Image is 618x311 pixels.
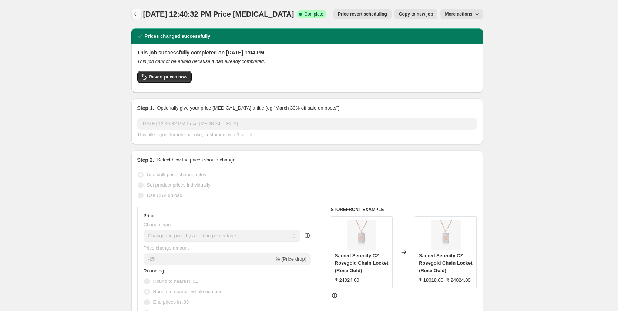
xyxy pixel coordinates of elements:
button: More actions [440,9,483,19]
button: Price change jobs [131,9,142,19]
span: Change type [144,222,171,227]
h3: Price [144,213,154,219]
h2: Step 2. [137,156,154,164]
span: Price change amount [144,245,189,251]
button: Revert prices now [137,71,192,83]
span: % (Price drop) [276,256,306,262]
span: End prices in .99 [153,299,189,305]
span: More actions [445,11,472,17]
button: Copy to new job [394,9,438,19]
span: Set product prices individually [147,182,211,188]
span: Use CSV upload [147,193,182,198]
span: Sacred Serenity CZ Rosegold Chain Locket (Rose Gold) [419,253,472,273]
span: Round to nearest .01 [153,278,198,284]
p: Select how the prices should change [157,156,235,164]
span: Use bulk price change rules [147,172,206,177]
span: Revert prices now [149,74,187,80]
h2: Step 1. [137,104,154,112]
span: Sacred Serenity CZ Rosegold Chain Locket (Rose Gold) [335,253,388,273]
span: [DATE] 12:40:32 PM Price [MEDICAL_DATA] [143,10,294,18]
span: Rounding [144,268,164,274]
img: AGC_L1_1_80x.webp [347,220,376,250]
input: 30% off holiday sale [137,118,477,130]
span: ₹ 24024.00 [446,277,471,283]
span: Price revert scheduling [338,11,387,17]
button: Price revert scheduling [333,9,392,19]
h2: Prices changed successfully [145,33,211,40]
span: Round to nearest whole number [153,289,222,294]
input: -15 [144,253,274,265]
h2: This job successfully completed on [DATE] 1:04 PM. [137,49,477,56]
img: AGC_L1_1_80x.webp [431,220,461,250]
span: ₹ 24024.00 [335,277,359,283]
span: This title is just for internal use, customers won't see it [137,132,252,137]
span: ₹ 18018.00 [419,277,443,283]
h6: STOREFRONT EXAMPLE [331,207,477,213]
span: Copy to new job [399,11,433,17]
p: Optionally give your price [MEDICAL_DATA] a title (eg "March 30% off sale on boots") [157,104,339,112]
span: Complete [304,11,323,17]
i: This job cannot be edited because it has already completed. [137,58,265,64]
div: help [303,232,311,239]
